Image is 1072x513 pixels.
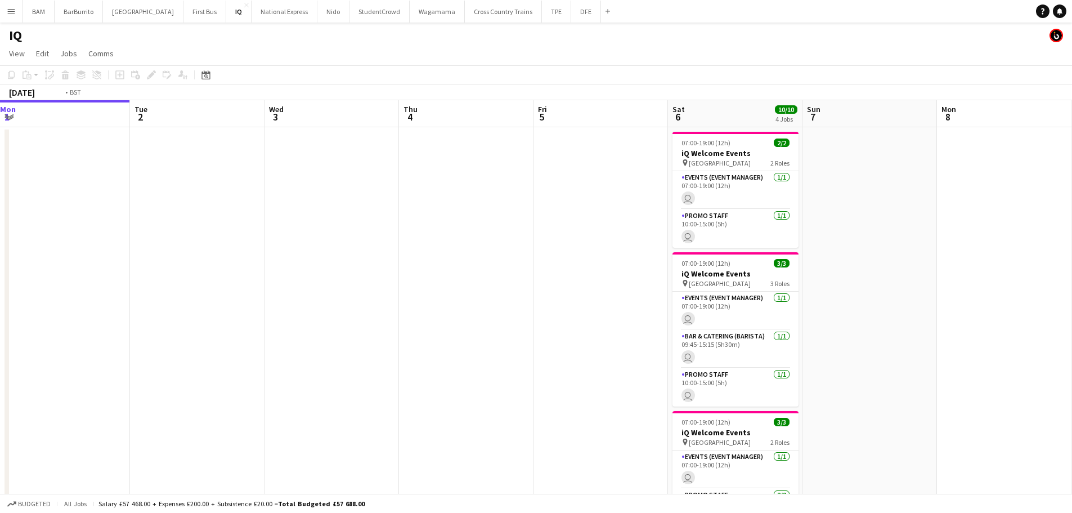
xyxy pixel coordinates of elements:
[1049,29,1063,42] app-user-avatar: Tim Bodenham
[60,48,77,59] span: Jobs
[465,1,542,23] button: Cross Country Trains
[410,1,465,23] button: Wagamama
[9,87,35,98] div: [DATE]
[23,1,55,23] button: BAM
[5,46,29,61] a: View
[70,88,81,96] div: BST
[55,1,103,23] button: BarBurrito
[84,46,118,61] a: Comms
[62,499,89,508] span: All jobs
[252,1,317,23] button: National Express
[32,46,53,61] a: Edit
[317,1,349,23] button: Nido
[571,1,601,23] button: DFE
[9,48,25,59] span: View
[278,499,365,508] span: Total Budgeted £57 688.00
[18,500,51,508] span: Budgeted
[183,1,226,23] button: First Bus
[9,27,22,44] h1: IQ
[349,1,410,23] button: StudentCrowd
[36,48,49,59] span: Edit
[88,48,114,59] span: Comms
[542,1,571,23] button: TPE
[6,498,52,510] button: Budgeted
[226,1,252,23] button: IQ
[103,1,183,23] button: [GEOGRAPHIC_DATA]
[98,499,365,508] div: Salary £57 468.00 + Expenses £200.00 + Subsistence £20.00 =
[56,46,82,61] a: Jobs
